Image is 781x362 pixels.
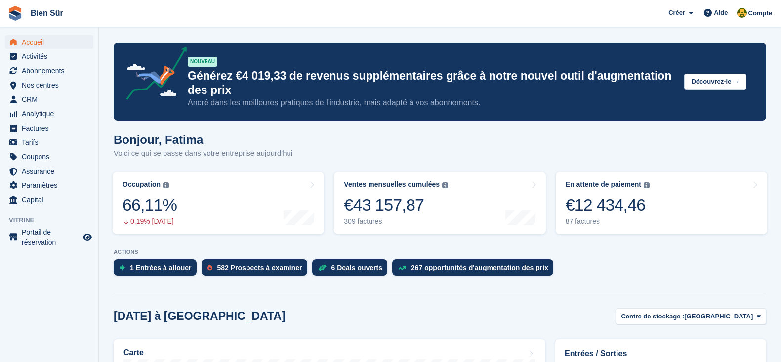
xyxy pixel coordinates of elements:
a: menu [5,78,93,92]
a: menu [5,164,93,178]
span: Compte [748,8,772,18]
button: Découvrez-le → [684,74,746,90]
a: menu [5,49,93,63]
span: Capital [22,193,81,207]
img: stora-icon-8386f47178a22dfd0bd8f6a31ec36ba5ce8667c1dd55bd0f319d3a0aa187defe.svg [8,6,23,21]
img: deal-1b604bf984904fb50ccaf53a9ad4b4a5d6e5aea283cecdc64d6e3604feb123c2.svg [318,264,327,271]
span: Factures [22,121,81,135]
a: 6 Deals ouverts [312,259,393,281]
span: Tarifs [22,136,81,149]
div: 6 Deals ouverts [331,264,383,271]
a: En attente de paiement €12 434,46 87 factures [556,172,767,234]
span: Coupons [22,150,81,164]
img: move_ins_to_allocate_icon-fdf77a2bb77ea45bf5b3d319d69a93e2d87916cf1d5bf7949dd705db3b84f3ca.svg [120,265,125,271]
h1: Bonjour, Fatima [114,133,292,146]
a: menu [5,136,93,149]
a: Bien Sûr [27,5,67,21]
h2: Carte [123,348,144,357]
div: 0,19% [DATE] [123,217,177,226]
div: Ventes mensuelles cumulées [344,181,440,189]
a: Occupation 66,11% 0,19% [DATE] [113,172,324,234]
a: menu [5,107,93,121]
a: menu [5,35,93,49]
div: NOUVEAU [188,57,217,67]
div: 267 opportunités d'augmentation des prix [411,264,548,271]
div: 1 Entrées à allouer [130,264,192,271]
div: €12 434,46 [566,195,650,215]
div: Occupation [123,181,161,189]
span: Centre de stockage : [621,312,684,321]
h2: [DATE] à [GEOGRAPHIC_DATA] [114,310,286,323]
img: icon-info-grey-7440780725fd019a000dd9b08b2336e03edf1995a4989e88bcd33f0948082b44.svg [442,182,448,188]
span: [GEOGRAPHIC_DATA] [684,312,753,321]
a: menu [5,227,93,247]
div: 309 factures [344,217,448,226]
span: Créer [668,8,685,18]
h2: Entrées / Sorties [565,348,757,360]
span: CRM [22,92,81,106]
img: icon-info-grey-7440780725fd019a000dd9b08b2336e03edf1995a4989e88bcd33f0948082b44.svg [644,182,650,188]
p: Générez €4 019,33 de revenus supplémentaires grâce à notre nouvel outil d'augmentation des prix [188,69,676,97]
span: Aide [714,8,728,18]
div: 582 Prospects à examiner [217,264,302,271]
span: Portail de réservation [22,227,81,247]
a: 582 Prospects à examiner [202,259,312,281]
div: 66,11% [123,195,177,215]
img: prospect-51fa495bee0391a8d652442698ab0144808aea92771e9ea1ae160a38d050c398.svg [207,265,212,271]
a: menu [5,150,93,164]
span: Analytique [22,107,81,121]
a: menu [5,64,93,78]
span: Accueil [22,35,81,49]
span: Abonnements [22,64,81,78]
div: En attente de paiement [566,181,641,189]
img: price_increase_opportunities-93ffe204e8149a01c8c9dc8f82e8f89637d9d84a8eef4429ea346261dce0b2c0.svg [398,266,406,270]
a: menu [5,92,93,106]
a: 1 Entrées à allouer [114,259,202,281]
span: Assurance [22,164,81,178]
a: menu [5,193,93,207]
img: icon-info-grey-7440780725fd019a000dd9b08b2336e03edf1995a4989e88bcd33f0948082b44.svg [163,182,169,188]
a: Ventes mensuelles cumulées €43 157,87 309 factures [334,172,545,234]
span: Paramètres [22,179,81,192]
div: 87 factures [566,217,650,226]
a: menu [5,121,93,135]
a: menu [5,179,93,192]
img: Fatima Kelaaoui [737,8,747,18]
div: €43 157,87 [344,195,448,215]
a: 267 opportunités d'augmentation des prix [392,259,558,281]
p: ACTIONS [114,249,766,255]
span: Vitrine [9,215,98,225]
span: Activités [22,49,81,63]
button: Centre de stockage : [GEOGRAPHIC_DATA] [616,308,766,324]
img: price-adjustments-announcement-icon-8257ccfd72463d97f412b2fc003d46551f7dbcb40ab6d574587a9cd5c0d94... [118,47,187,103]
p: Ancré dans les meilleures pratiques de l’industrie, mais adapté à vos abonnements. [188,97,676,108]
p: Voici ce qui se passe dans votre entreprise aujourd'hui [114,148,292,159]
span: Nos centres [22,78,81,92]
a: Boutique d'aperçu [82,231,93,243]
